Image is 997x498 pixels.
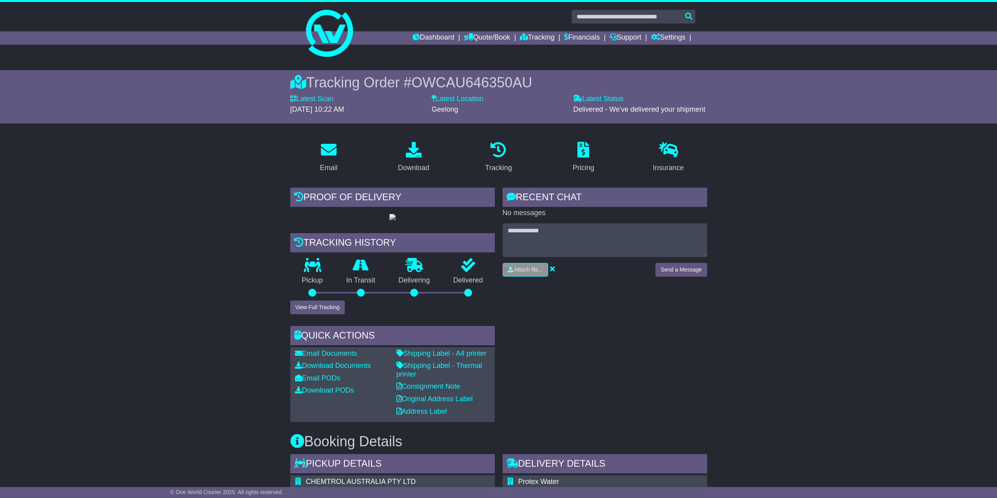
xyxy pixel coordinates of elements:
[396,362,482,378] a: Shipping Label - Thermal printer
[432,105,458,113] span: Geelong
[413,31,454,45] a: Dashboard
[290,434,707,449] h3: Booking Details
[398,163,429,173] div: Download
[335,276,387,285] p: In Transit
[320,163,337,173] div: Email
[485,163,512,173] div: Tracking
[315,139,342,176] a: Email
[290,276,335,285] p: Pickup
[573,163,594,173] div: Pricing
[573,105,705,113] span: Delivered - We've delivered your shipment
[648,139,689,176] a: Insurance
[518,478,559,485] span: Protex Water
[389,214,396,220] img: GetPodImage
[387,276,442,285] p: Delivering
[290,74,707,91] div: Tracking Order #
[290,188,495,209] div: Proof of Delivery
[290,105,344,113] span: [DATE] 10:22 AM
[610,31,641,45] a: Support
[503,209,707,217] p: No messages
[503,454,707,475] div: Delivery Details
[295,362,371,369] a: Download Documents
[290,301,345,314] button: View Full Tracking
[655,263,707,277] button: Send a Message
[464,31,510,45] a: Quote/Book
[411,74,532,91] span: OWCAU646350AU
[290,95,334,103] label: Latest Scan
[432,95,483,103] label: Latest Location
[396,407,447,415] a: Address Label
[568,139,599,176] a: Pricing
[503,188,707,209] div: RECENT CHAT
[480,139,517,176] a: Tracking
[290,454,495,475] div: Pickup Details
[653,163,684,173] div: Insurance
[295,350,357,357] a: Email Documents
[290,233,495,254] div: Tracking history
[573,95,623,103] label: Latest Status
[393,139,434,176] a: Download
[306,478,416,485] span: CHEMTROL AUSTRALIA PTY LTD
[396,382,460,390] a: Consignment Note
[290,326,495,347] div: Quick Actions
[396,395,473,403] a: Original Address Label
[295,374,340,382] a: Email PODs
[442,276,495,285] p: Delivered
[651,31,686,45] a: Settings
[520,31,554,45] a: Tracking
[170,489,283,495] span: © One World Courier 2025. All rights reserved.
[564,31,600,45] a: Financials
[396,350,487,357] a: Shipping Label - A4 printer
[295,386,354,394] a: Download PODs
